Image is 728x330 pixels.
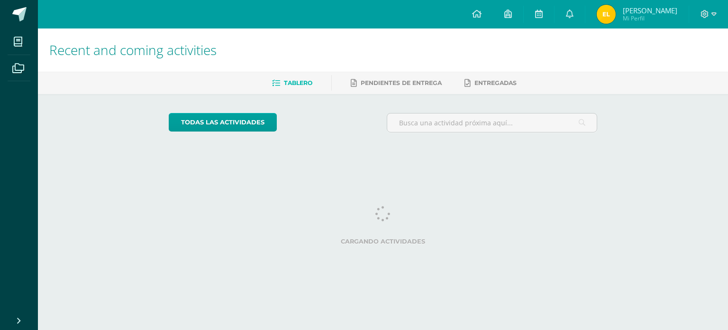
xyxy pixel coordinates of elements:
[474,79,517,86] span: Entregadas
[169,238,598,245] label: Cargando actividades
[272,75,312,91] a: Tablero
[361,79,442,86] span: Pendientes de entrega
[623,6,677,15] span: [PERSON_NAME]
[284,79,312,86] span: Tablero
[49,41,217,59] span: Recent and coming activities
[464,75,517,91] a: Entregadas
[351,75,442,91] a: Pendientes de entrega
[623,14,677,22] span: Mi Perfil
[597,5,616,24] img: 5e2cd4cd3dda3d6388df45b6c29225db.png
[387,113,597,132] input: Busca una actividad próxima aquí...
[169,113,277,132] a: todas las Actividades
